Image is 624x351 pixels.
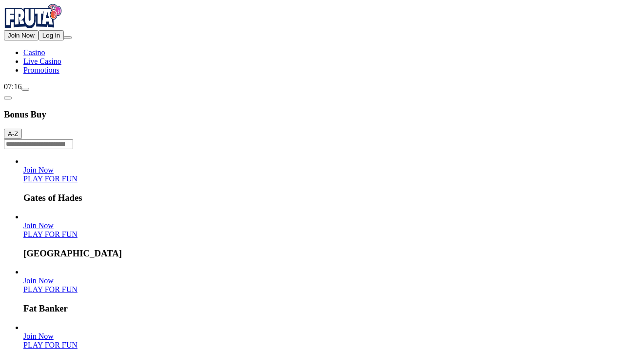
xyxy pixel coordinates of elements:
a: Fat Banker [23,276,54,285]
a: Gates of Hades [23,166,54,174]
h3: Gates of Hades [23,193,620,203]
button: menu [64,36,72,39]
a: Hand of Anubis [23,341,78,349]
span: Join Now [23,221,54,230]
a: Gates of Hades [23,175,78,183]
article: Gates of Hades [23,157,620,203]
a: Hand of Anubis [23,332,54,340]
a: Casino [23,48,45,57]
button: Log in [39,30,64,40]
span: Join Now [23,166,54,174]
a: Fruta [4,21,62,30]
button: Join Now [4,30,39,40]
button: live-chat [21,88,29,91]
h3: Bonus Buy [4,109,620,120]
span: Join Now [23,332,54,340]
button: chevron-left icon [4,97,12,99]
h3: Fat Banker [23,303,620,314]
button: A-Z [4,129,22,139]
input: Search [4,139,73,149]
span: Join Now [8,32,35,39]
nav: Main menu [4,48,620,75]
img: Fruta [4,4,62,28]
a: Fat Banker [23,285,78,293]
a: Rip City [23,230,78,238]
a: Rip City [23,221,54,230]
span: 07:16 [4,82,21,91]
span: A-Z [8,130,18,137]
article: Fat Banker [23,268,620,314]
nav: Primary [4,4,620,75]
a: Promotions [23,66,59,74]
span: Log in [42,32,60,39]
article: Rip City [23,213,620,259]
span: Join Now [23,276,54,285]
h3: [GEOGRAPHIC_DATA] [23,248,620,259]
a: Live Casino [23,57,61,65]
